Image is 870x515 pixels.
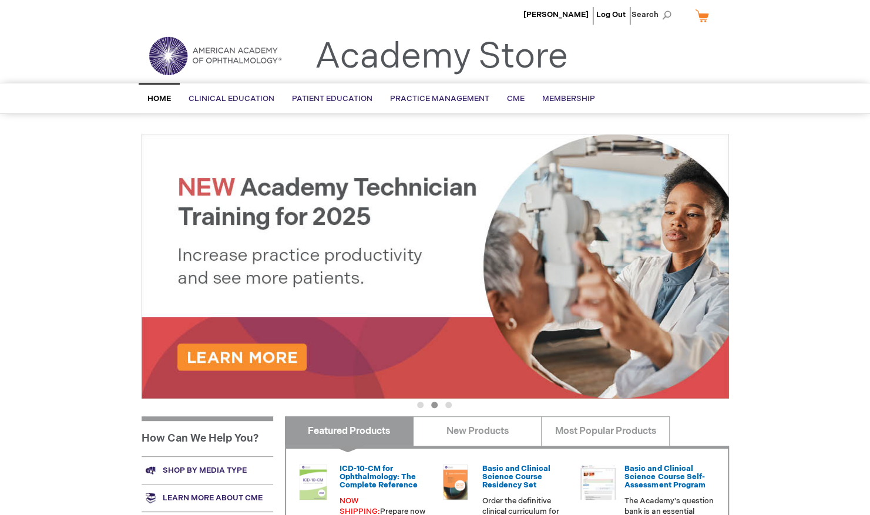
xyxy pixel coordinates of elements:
[624,464,705,490] a: Basic and Clinical Science Course Self-Assessment Program
[445,402,452,408] button: 3 of 3
[417,402,424,408] button: 1 of 3
[523,10,589,19] a: [PERSON_NAME]
[631,3,676,26] span: Search
[340,464,418,490] a: ICD-10-CM for Ophthalmology: The Complete Reference
[142,484,273,511] a: Learn more about CME
[189,94,274,103] span: Clinical Education
[507,94,525,103] span: CME
[142,416,273,456] h1: How Can We Help You?
[542,94,595,103] span: Membership
[147,94,171,103] span: Home
[390,94,489,103] span: Practice Management
[285,416,414,446] a: Featured Products
[596,10,626,19] a: Log Out
[292,94,372,103] span: Patient Education
[413,416,542,446] a: New Products
[315,36,568,78] a: Academy Store
[295,464,331,500] img: 0120008u_42.png
[580,464,616,500] img: bcscself_20.jpg
[431,402,438,408] button: 2 of 3
[541,416,670,446] a: Most Popular Products
[142,456,273,484] a: Shop by media type
[482,464,550,490] a: Basic and Clinical Science Course Residency Set
[438,464,473,500] img: 02850963u_47.png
